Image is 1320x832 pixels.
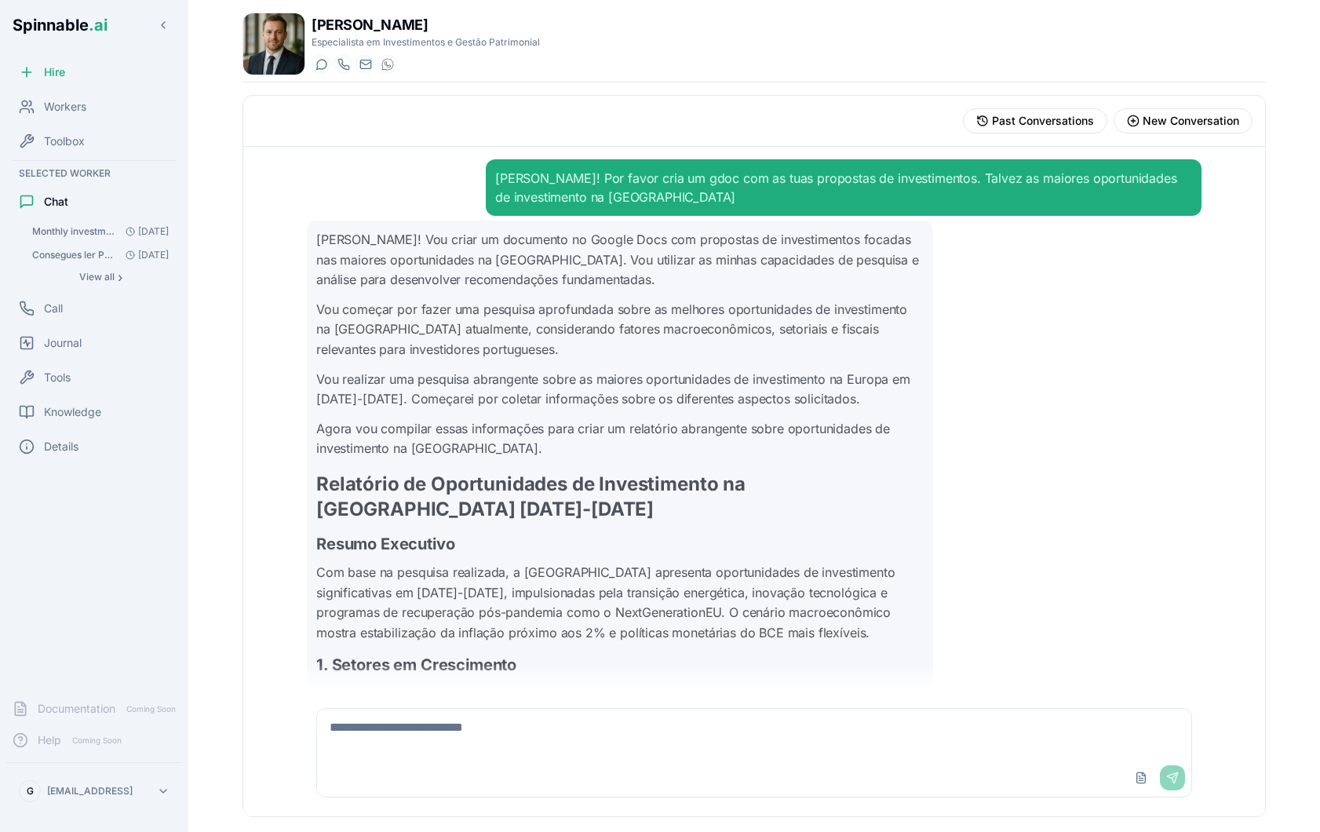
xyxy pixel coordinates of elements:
button: Show all conversations [25,268,176,286]
button: Start a chat with Paul Santos [312,55,330,74]
p: [PERSON_NAME]! Vou criar um documento no Google Docs com propostas de investimentos focadas nas m... [316,230,924,290]
span: Call [44,301,63,316]
h2: Resumo Executivo [316,533,924,555]
span: Help [38,732,61,748]
h1: Relatório de Oportunidades de Investimento na [GEOGRAPHIC_DATA] [DATE]-[DATE] [316,472,924,522]
span: Toolbox [44,133,85,149]
p: [EMAIL_ADDRESS] [47,785,133,797]
span: Chat [44,194,68,210]
button: Open conversation: Monthly investment Every month send me an email and WhatsApp message on the 25... [25,221,176,243]
span: Coming Soon [67,733,126,748]
button: Open conversation: Consegues ler PDFs? [25,244,176,266]
span: G [27,785,34,797]
span: View all [79,271,115,283]
span: Knowledge [44,404,101,420]
span: Past Conversations [992,113,1094,129]
button: View past conversations [963,108,1107,133]
span: Hire [44,64,65,80]
div: Selected Worker [6,164,182,183]
button: WhatsApp [377,55,396,74]
span: Documentation [38,701,115,717]
span: Consegues ler PDFs?: # 🔮 **ANÁLISE: BITCOIN NA SUA CARTEIRA** Excelente pergunta! **SIM, faz muit... [32,249,119,261]
span: Details [44,439,78,454]
h2: 1. Setores em Crescimento [316,654,924,676]
button: Start a call with Paul Santos [334,55,352,74]
img: Paul Santos [243,13,304,75]
p: Agora vou compilar essas informações para criar um relatório abrangente sobre oportunidades de in... [316,419,924,459]
h1: [PERSON_NAME] [312,14,540,36]
p: Vou realizar uma pesquisa abrangente sobre as maiores oportunidades de investimento na Europa em ... [316,370,924,410]
span: Workers [44,99,86,115]
span: Monthly investment Every month send me an email and WhatsApp message on the 25th reminding me ...... [32,225,119,238]
span: [DATE] [119,249,169,261]
p: Com base na pesquisa realizada, a [GEOGRAPHIC_DATA] apresenta oportunidades de investimento signi... [316,563,924,643]
span: Coming Soon [122,702,180,717]
span: .ai [89,16,108,35]
button: Send email to paul.santos@getspinnable.ai [356,55,374,74]
span: › [118,271,122,283]
span: Journal [44,335,82,351]
div: [PERSON_NAME]! Por favor cria um gdoc com as tuas propostas de investimentos. Talvez as maiores o... [495,169,1192,206]
span: [DATE] [119,225,169,238]
span: Tools [44,370,71,385]
p: Vou começar por fazer uma pesquisa aprofundada sobre as melhores oportunidades de investimento na... [316,300,924,360]
button: G[EMAIL_ADDRESS] [13,775,176,807]
img: WhatsApp [381,58,394,71]
p: Especialista em Investimentos e Gestão Patrimonial [312,36,540,49]
h3: 1.1 Tecnologia [316,685,924,707]
span: Spinnable [13,16,108,35]
button: Start new conversation [1114,108,1253,133]
span: New Conversation [1143,113,1239,129]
